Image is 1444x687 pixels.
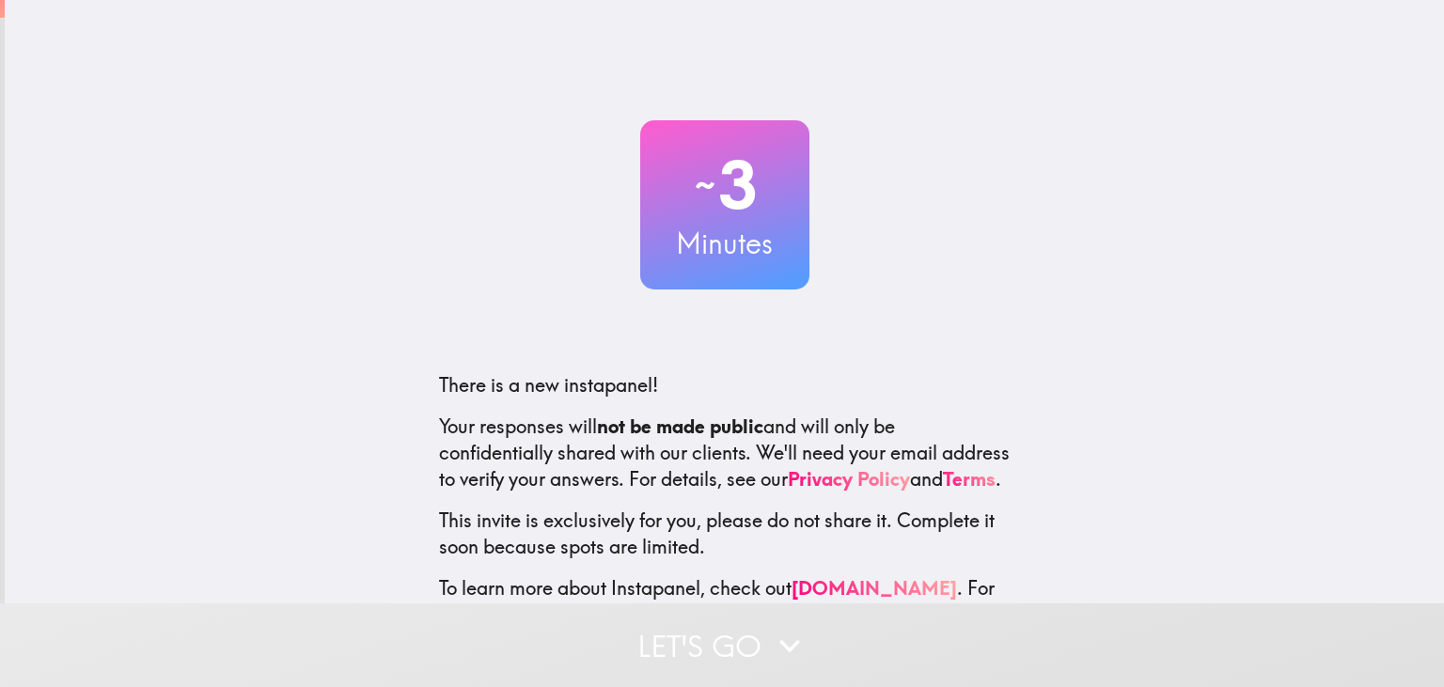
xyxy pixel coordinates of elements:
[439,575,1011,654] p: To learn more about Instapanel, check out . For questions or help, email us at .
[640,147,809,224] h2: 3
[640,224,809,263] h3: Minutes
[792,576,957,600] a: [DOMAIN_NAME]
[692,157,718,213] span: ~
[439,507,1011,560] p: This invite is exclusively for you, please do not share it. Complete it soon because spots are li...
[597,414,763,438] b: not be made public
[439,414,1011,492] p: Your responses will and will only be confidentially shared with our clients. We'll need your emai...
[439,373,658,397] span: There is a new instapanel!
[943,467,996,491] a: Terms
[788,467,910,491] a: Privacy Policy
